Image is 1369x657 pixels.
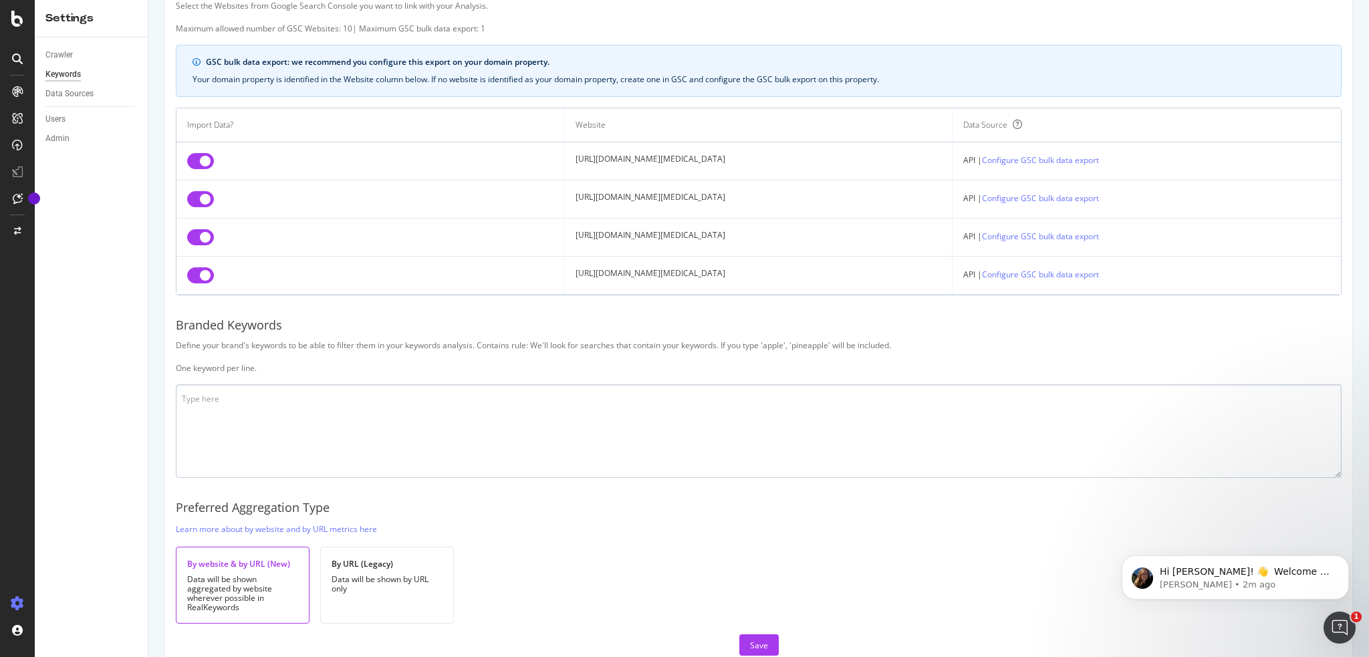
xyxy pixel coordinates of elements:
[963,119,1007,131] div: Data Source
[45,11,137,26] div: Settings
[963,153,1330,167] div: API |
[982,267,1099,281] a: Configure GSC bulk data export
[45,112,138,126] a: Users
[982,191,1099,205] a: Configure GSC bulk data export
[332,558,443,569] div: By URL (Legacy)
[45,48,73,62] div: Crawler
[1102,527,1369,621] iframe: Intercom notifications message
[193,74,1325,86] div: Your domain property is identified in the Website column below. If no website is identified as yo...
[45,112,66,126] div: Users
[963,267,1330,281] div: API |
[176,499,1342,517] div: Preferred Aggregation Type
[565,108,953,142] th: Website
[45,132,70,146] div: Admin
[332,575,443,594] div: Data will be shown by URL only
[187,558,298,569] div: By website & by URL (New)
[45,87,94,101] div: Data Sources
[176,340,1342,374] div: Define your brand's keywords to be able to filter them in your keywords analysis. Contains rule: ...
[982,229,1099,243] a: Configure GSC bulk data export
[187,575,298,612] div: Data will be shown aggregated by website wherever possible in RealKeywords
[1351,612,1362,622] span: 1
[45,68,138,82] a: Keywords
[963,229,1330,243] div: API |
[963,191,1330,205] div: API |
[565,257,953,295] td: [URL][DOMAIN_NAME][MEDICAL_DATA]
[1324,612,1356,644] iframe: Intercom live chat
[982,153,1099,167] a: Configure GSC bulk data export
[176,317,1342,334] div: Branded Keywords
[176,522,377,536] a: Learn more about by website and by URL metrics here
[176,108,565,142] th: Import Data?
[565,180,953,219] td: [URL][DOMAIN_NAME][MEDICAL_DATA]
[176,45,1342,97] div: info banner
[45,68,81,82] div: Keywords
[206,56,1325,68] div: GSC bulk data export: we recommend you configure this export on your domain property.
[565,219,953,257] td: [URL][DOMAIN_NAME][MEDICAL_DATA]
[739,634,779,656] button: Save
[750,640,768,651] div: Save
[28,192,40,205] div: Tooltip anchor
[565,142,953,180] td: [URL][DOMAIN_NAME][MEDICAL_DATA]
[45,87,138,101] a: Data Sources
[45,132,138,146] a: Admin
[45,48,138,62] a: Crawler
